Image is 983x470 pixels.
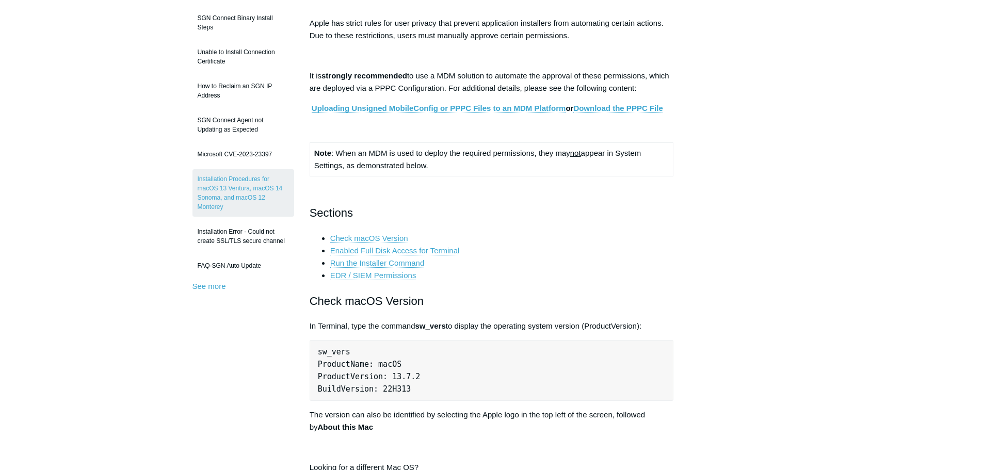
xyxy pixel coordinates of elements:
[192,222,294,251] a: Installation Error - Could not create SSL/TLS secure channel
[310,70,674,94] p: It is to use a MDM solution to automate the approval of these permissions, which are deployed via...
[312,104,566,113] a: Uploading Unsigned MobileConfig or PPPC Files to an MDM Platform
[310,142,673,176] td: : When an MDM is used to deploy the required permissions, they may appear in System Settings, as ...
[192,110,294,139] a: SGN Connect Agent not Updating as Expected
[330,258,425,268] a: Run the Installer Command
[310,204,674,222] h2: Sections
[310,409,674,433] p: The version can also be identified by selecting the Apple logo in the top left of the screen, fol...
[310,320,674,332] p: In Terminal, type the command to display the operating system version (ProductVersion):
[310,340,674,401] pre: sw_vers ProductName: macOS ProductVersion: 13.7.2 BuildVersion: 22H313
[192,169,294,217] a: Installation Procedures for macOS 13 Ventura, macOS 14 Sonoma, and macOS 12 Monterey
[330,234,408,243] a: Check macOS Version
[330,271,416,280] a: EDR / SIEM Permissions
[314,149,331,157] strong: Note
[192,42,294,71] a: Unable to Install Connection Certificate
[321,71,407,80] strong: strongly recommended
[192,8,294,37] a: SGN Connect Binary Install Steps
[318,423,374,431] strong: About this Mac
[192,76,294,105] a: How to Reclaim an SGN IP Address
[330,246,460,255] a: Enabled Full Disk Access for Terminal
[312,104,663,113] strong: or
[192,282,226,290] a: See more
[310,292,674,310] h2: Check macOS Version
[573,104,663,113] a: Download the PPPC File
[192,256,294,275] a: FAQ-SGN Auto Update
[310,17,674,42] p: Apple has strict rules for user privacy that prevent application installers from automating certa...
[192,144,294,164] a: Microsoft CVE-2023-23397
[570,149,581,157] span: not
[415,321,446,330] strong: sw_vers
